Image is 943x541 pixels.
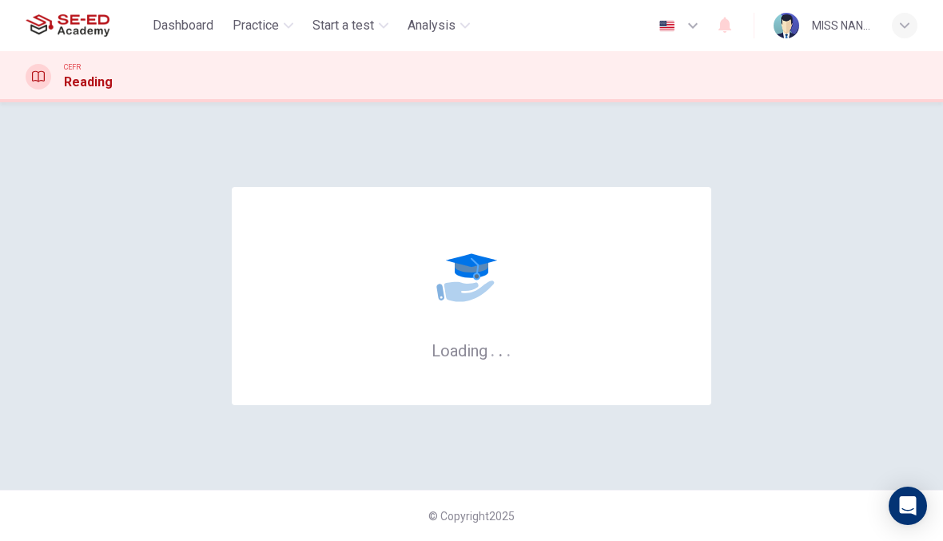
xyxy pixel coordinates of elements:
[306,11,395,40] button: Start a test
[64,62,81,73] span: CEFR
[153,16,213,35] span: Dashboard
[312,16,374,35] span: Start a test
[657,20,677,32] img: en
[26,10,146,42] a: SE-ED Academy logo
[233,16,279,35] span: Practice
[490,336,495,362] h6: .
[408,16,456,35] span: Analysis
[26,10,109,42] img: SE-ED Academy logo
[498,336,503,362] h6: .
[774,13,799,38] img: Profile picture
[146,11,220,40] button: Dashboard
[889,487,927,525] div: Open Intercom Messenger
[428,510,515,523] span: © Copyright 2025
[432,340,511,360] h6: Loading
[401,11,476,40] button: Analysis
[812,16,873,35] div: MISS NANNAPAT PLIAMPLUEM
[506,336,511,362] h6: .
[226,11,300,40] button: Practice
[64,73,113,92] h1: Reading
